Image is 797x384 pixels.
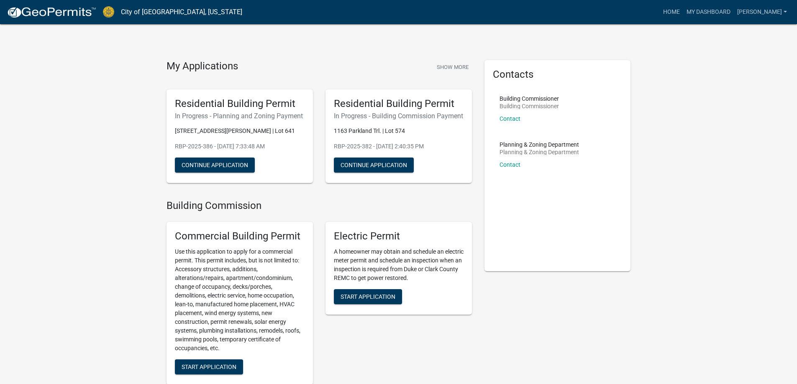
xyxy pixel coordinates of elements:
[500,103,559,109] p: Building Commissioner
[660,4,683,20] a: Home
[334,289,402,304] button: Start Application
[334,98,464,110] h5: Residential Building Permit
[500,115,520,122] a: Contact
[175,359,243,374] button: Start Application
[341,293,395,300] span: Start Application
[167,200,472,212] h4: Building Commission
[167,60,238,73] h4: My Applications
[734,4,790,20] a: [PERSON_NAME]
[103,6,114,18] img: City of Jeffersonville, Indiana
[175,230,305,242] h5: Commercial Building Permit
[334,230,464,242] h5: Electric Permit
[500,96,559,102] p: Building Commissioner
[334,142,464,151] p: RBP-2025-382 - [DATE] 2:40:35 PM
[493,69,623,81] h5: Contacts
[175,98,305,110] h5: Residential Building Permit
[433,60,472,74] button: Show More
[175,158,255,173] button: Continue Application
[182,364,236,370] span: Start Application
[334,247,464,282] p: A homeowner may obtain and schedule an electric meter permit and schedule an inspection when an i...
[175,142,305,151] p: RBP-2025-386 - [DATE] 7:33:48 AM
[500,149,579,155] p: Planning & Zoning Department
[334,112,464,120] h6: In Progress - Building Commission Payment
[334,158,414,173] button: Continue Application
[683,4,734,20] a: My Dashboard
[500,161,520,168] a: Contact
[500,142,579,147] p: Planning & Zoning Department
[175,112,305,120] h6: In Progress - Planning and Zoning Payment
[121,5,242,19] a: City of [GEOGRAPHIC_DATA], [US_STATE]
[175,127,305,135] p: [STREET_ADDRESS][PERSON_NAME] | Lot 641
[175,247,305,353] p: Use this application to apply for a commercial permit. This permit includes, but is not limited t...
[334,127,464,135] p: 1163 Parkland Trl. | Lot 574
